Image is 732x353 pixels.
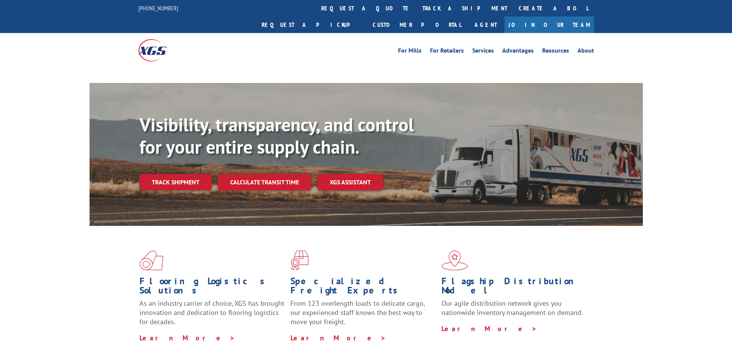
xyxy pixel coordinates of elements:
[442,250,468,270] img: xgs-icon-flagship-distribution-model-red
[505,17,594,33] a: Join Our Team
[367,17,467,33] a: Customer Portal
[139,250,163,270] img: xgs-icon-total-supply-chain-intelligence-red
[218,174,311,191] a: Calculate transit time
[578,48,594,56] a: About
[290,333,386,342] a: Learn More >
[139,277,285,299] h1: Flooring Logistics Solutions
[290,250,309,270] img: xgs-icon-focused-on-flooring-red
[139,299,284,326] span: As an industry carrier of choice, XGS has brought innovation and dedication to flooring logistics...
[472,48,494,56] a: Services
[442,277,587,299] h1: Flagship Distribution Model
[430,48,464,56] a: For Retailers
[138,4,178,12] a: [PHONE_NUMBER]
[139,333,235,342] a: Learn More >
[442,299,583,317] span: Our agile distribution network gives you nationwide inventory management on demand.
[398,48,422,56] a: For Mills
[502,48,534,56] a: Advantages
[317,174,383,191] a: XGS ASSISTANT
[290,277,436,299] h1: Specialized Freight Experts
[467,17,505,33] a: Agent
[139,113,414,159] b: Visibility, transparency, and control for your entire supply chain.
[256,17,367,33] a: Request a pickup
[290,299,436,333] p: From 123 overlength loads to delicate cargo, our experienced staff knows the best way to move you...
[442,324,537,333] a: Learn More >
[139,174,212,190] a: Track shipment
[542,48,569,56] a: Resources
